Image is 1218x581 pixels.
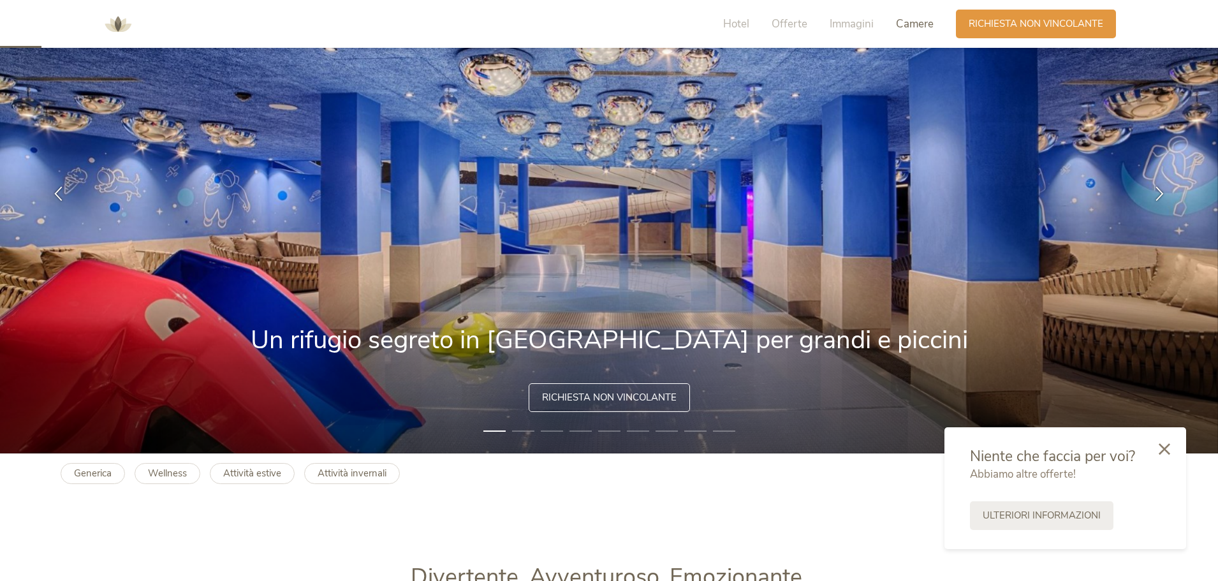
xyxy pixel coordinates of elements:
[74,467,112,480] b: Generica
[772,17,807,31] span: Offerte
[99,5,137,43] img: AMONTI & LUNARIS Wellnessresort
[223,467,281,480] b: Attività estive
[542,391,677,404] span: Richiesta non vincolante
[970,467,1076,482] span: Abbiamo altre offerte!
[135,463,200,484] a: Wellness
[99,19,137,28] a: AMONTI & LUNARIS Wellnessresort
[318,467,386,480] b: Attività invernali
[210,463,295,484] a: Attività estive
[830,17,874,31] span: Immagini
[304,463,400,484] a: Attività invernali
[61,463,125,484] a: Generica
[970,446,1135,466] span: Niente che faccia per voi?
[970,501,1113,530] a: Ulteriori informazioni
[983,509,1101,522] span: Ulteriori informazioni
[723,17,749,31] span: Hotel
[896,17,934,31] span: Camere
[148,467,187,480] b: Wellness
[969,17,1103,31] span: Richiesta non vincolante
